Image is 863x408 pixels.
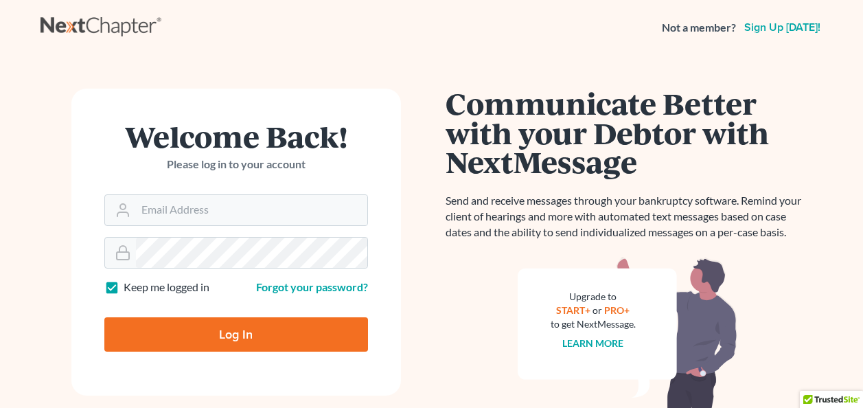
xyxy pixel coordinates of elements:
h1: Welcome Back! [104,122,368,151]
span: or [592,304,602,316]
label: Keep me logged in [124,280,209,295]
a: START+ [556,304,590,316]
div: to get NextMessage. [551,317,636,331]
p: Please log in to your account [104,157,368,172]
input: Log In [104,317,368,352]
div: Upgrade to [551,290,636,304]
p: Send and receive messages through your bankruptcy software. Remind your client of hearings and mo... [446,193,809,240]
a: Learn more [562,337,623,349]
a: Sign up [DATE]! [741,22,823,33]
h1: Communicate Better with your Debtor with NextMessage [446,89,809,177]
strong: Not a member? [662,20,736,36]
a: Forgot your password? [256,280,368,293]
input: Email Address [136,195,367,225]
a: PRO+ [604,304,630,316]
